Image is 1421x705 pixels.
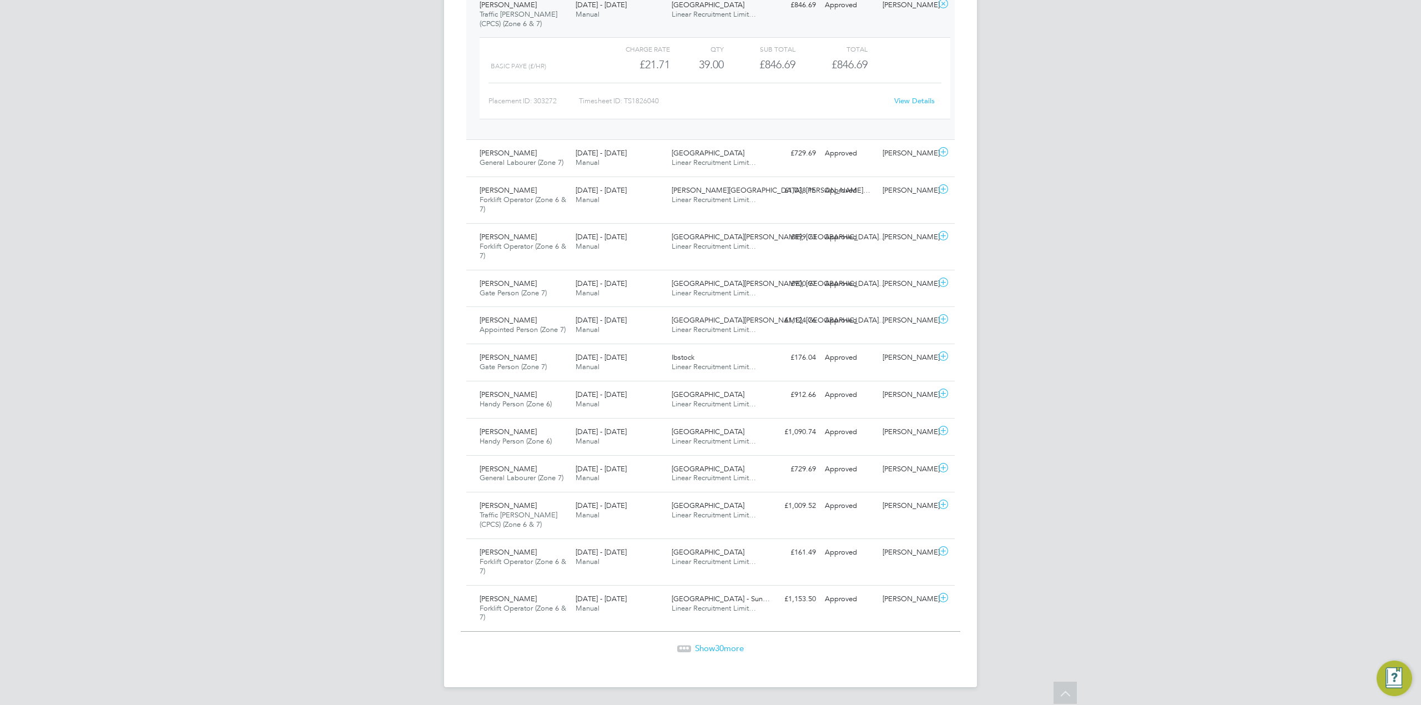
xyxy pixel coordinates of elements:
[672,158,756,167] span: Linear Recruitment Limit…
[672,603,756,613] span: Linear Recruitment Limit…
[480,399,552,409] span: Handy Person (Zone 6)
[480,9,557,28] span: Traffic [PERSON_NAME] (CPCS) (Zone 6 & 7)
[672,399,756,409] span: Linear Recruitment Limit…
[672,232,886,241] span: [GEOGRAPHIC_DATA][PERSON_NAME], [GEOGRAPHIC_DATA]…
[480,185,537,195] span: [PERSON_NAME]
[795,42,867,56] div: Total
[576,9,599,19] span: Manual
[672,427,744,436] span: [GEOGRAPHIC_DATA]
[480,158,563,167] span: General Labourer (Zone 7)
[480,232,537,241] span: [PERSON_NAME]
[763,228,820,246] div: £899.73
[672,352,694,362] span: Ibstock
[480,390,537,399] span: [PERSON_NAME]
[672,436,756,446] span: Linear Recruitment Limit…
[763,144,820,163] div: £729.69
[672,557,756,566] span: Linear Recruitment Limit…
[878,590,936,608] div: [PERSON_NAME]
[579,92,887,110] div: Timesheet ID: TS1826040
[820,543,878,562] div: Approved
[672,9,756,19] span: Linear Recruitment Limit…
[480,501,537,510] span: [PERSON_NAME]
[480,594,537,603] span: [PERSON_NAME]
[480,510,557,529] span: Traffic [PERSON_NAME] (CPCS) (Zone 6 & 7)
[576,464,627,474] span: [DATE] - [DATE]
[576,594,627,603] span: [DATE] - [DATE]
[480,473,563,482] span: General Labourer (Zone 7)
[480,279,537,288] span: [PERSON_NAME]
[576,557,599,566] span: Manual
[480,288,547,298] span: Gate Person (Zone 7)
[672,325,756,334] span: Linear Recruitment Limit…
[576,362,599,371] span: Manual
[576,288,599,298] span: Manual
[672,148,744,158] span: [GEOGRAPHIC_DATA]
[576,390,627,399] span: [DATE] - [DATE]
[576,510,599,520] span: Manual
[480,603,566,622] span: Forklift Operator (Zone 6 & 7)
[480,557,566,576] span: Forklift Operator (Zone 6 & 7)
[672,473,756,482] span: Linear Recruitment Limit…
[670,56,724,74] div: 39.00
[763,543,820,562] div: £161.49
[724,56,795,74] div: £846.69
[878,228,936,246] div: [PERSON_NAME]
[763,590,820,608] div: £1,153.50
[832,58,868,71] span: £846.69
[488,92,579,110] div: Placement ID: 303272
[576,279,627,288] span: [DATE] - [DATE]
[672,362,756,371] span: Linear Recruitment Limit…
[763,497,820,515] div: £1,009.52
[878,423,936,441] div: [PERSON_NAME]
[820,182,878,200] div: Approved
[480,427,537,436] span: [PERSON_NAME]
[878,543,936,562] div: [PERSON_NAME]
[672,501,744,510] span: [GEOGRAPHIC_DATA]
[878,386,936,404] div: [PERSON_NAME]
[820,144,878,163] div: Approved
[763,386,820,404] div: £912.66
[576,241,599,251] span: Manual
[576,603,599,613] span: Manual
[820,460,878,479] div: Approved
[480,241,566,260] span: Forklift Operator (Zone 6 & 7)
[878,311,936,330] div: [PERSON_NAME]
[576,473,599,482] span: Manual
[820,275,878,293] div: Approved
[491,62,546,70] span: BASIC PAYE (£/HR)
[878,349,936,367] div: [PERSON_NAME]
[480,315,537,325] span: [PERSON_NAME]
[576,232,627,241] span: [DATE] - [DATE]
[672,241,756,251] span: Linear Recruitment Limit…
[672,464,744,474] span: [GEOGRAPHIC_DATA]
[576,399,599,409] span: Manual
[670,42,724,56] div: QTY
[878,144,936,163] div: [PERSON_NAME]
[576,501,627,510] span: [DATE] - [DATE]
[480,547,537,557] span: [PERSON_NAME]
[820,386,878,404] div: Approved
[576,185,627,195] span: [DATE] - [DATE]
[598,42,670,56] div: Charge rate
[672,594,770,603] span: [GEOGRAPHIC_DATA] - Sun…
[480,464,537,474] span: [PERSON_NAME]
[820,423,878,441] div: Approved
[576,148,627,158] span: [DATE] - [DATE]
[672,195,756,204] span: Linear Recruitment Limit…
[878,460,936,479] div: [PERSON_NAME]
[576,547,627,557] span: [DATE] - [DATE]
[820,311,878,330] div: Approved
[820,228,878,246] div: Approved
[480,436,552,446] span: Handy Person (Zone 6)
[820,497,878,515] div: Approved
[672,390,744,399] span: [GEOGRAPHIC_DATA]
[672,315,886,325] span: [GEOGRAPHIC_DATA][PERSON_NAME], [GEOGRAPHIC_DATA]…
[763,460,820,479] div: £729.69
[672,510,756,520] span: Linear Recruitment Limit…
[672,185,870,195] span: [PERSON_NAME][GEOGRAPHIC_DATA], [PERSON_NAME]…
[820,349,878,367] div: Approved
[672,547,744,557] span: [GEOGRAPHIC_DATA]
[576,325,599,334] span: Manual
[763,349,820,367] div: £176.04
[763,311,820,330] div: £1,124.76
